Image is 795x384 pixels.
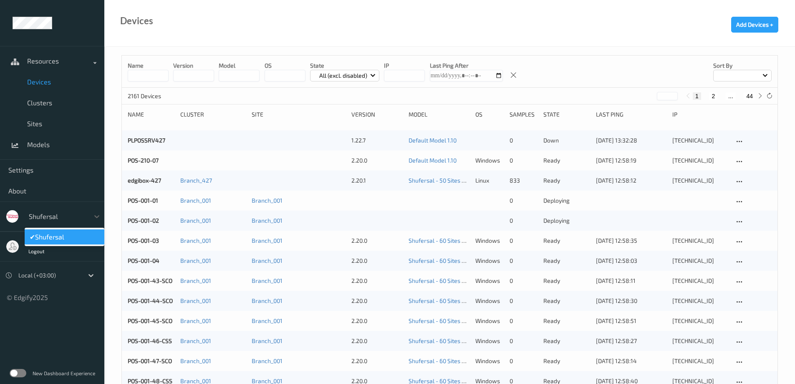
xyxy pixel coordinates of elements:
a: Branch_001 [252,237,283,244]
a: Branch_001 [252,197,283,204]
a: Branch_001 [180,337,211,344]
div: Model [409,110,469,119]
a: Branch_001 [252,217,283,224]
a: POS-001-46-CSS [128,337,172,344]
a: Default Model 1.10 [409,157,457,164]
p: ready [543,297,590,305]
a: Branch_001 [180,257,211,264]
p: ready [543,337,590,345]
a: Branch_001 [180,297,211,304]
div: Site [252,110,345,119]
a: Branch_001 [180,317,211,324]
a: Shufersal - 60 Sites Training - Batch 55 scales + SCO [DATE] 19:30 [DATE] 19:30 Auto Save [409,337,642,344]
p: windows [475,277,503,285]
p: 2161 Devices [128,92,190,100]
a: Shufersal - 60 Sites Training - Batch 55 scales + SCO [DATE] 19:30 [DATE] 19:30 Auto Save [409,277,642,284]
a: Shufersal - 60 Sites Training - Batch 55 scales + SCO [DATE] 19:30 [DATE] 19:30 Auto Save [409,257,642,264]
div: version [351,110,403,119]
p: OS [265,61,305,70]
div: [TECHNICAL_ID] [672,237,729,245]
div: 0 [510,156,538,165]
div: 0 [510,216,538,225]
p: IP [384,61,425,70]
div: 0 [510,196,538,205]
div: [DATE] 12:58:51 [596,317,666,325]
div: [DATE] 12:58:12 [596,176,666,185]
div: [TECHNICAL_ID] [672,156,729,165]
div: [DATE] 12:58:27 [596,337,666,345]
div: 2.20.0 [351,317,403,325]
p: ready [543,277,590,285]
div: [TECHNICAL_ID] [672,136,729,145]
div: [TECHNICAL_ID] [672,317,729,325]
p: windows [475,237,503,245]
a: POS-001-43-SCO [128,277,172,284]
p: Last Ping After [430,61,503,70]
p: State [310,61,380,70]
a: Branch_001 [180,217,211,224]
a: POS-001-44-SCO [128,297,173,304]
p: windows [475,297,503,305]
div: [DATE] 13:32:28 [596,136,666,145]
div: 0 [510,277,538,285]
a: Branch_001 [252,317,283,324]
p: ready [543,237,590,245]
a: POS-001-45-SCO [128,317,172,324]
div: [TECHNICAL_ID] [672,257,729,265]
div: Samples [510,110,538,119]
button: Add Devices + [731,17,778,33]
a: edgibox-427 [128,177,161,184]
a: Shufersal - 60 Sites Training - Batch 55 scales + SCO [DATE] 19:30 [DATE] 19:30 Auto Save [409,297,642,304]
div: 0 [510,257,538,265]
a: Shufersal - 60 Sites Training - Batch 55 scales + SCO [DATE] 19:30 [DATE] 19:30 Auto Save [409,357,642,364]
p: deploying [543,216,590,225]
div: [TECHNICAL_ID] [672,297,729,305]
div: 0 [510,337,538,345]
a: Default Model 1.10 [409,137,457,144]
a: Branch_001 [180,197,211,204]
div: [TECHNICAL_ID] [672,176,729,185]
div: 833 [510,176,538,185]
a: PLPOSSRV427 [128,137,165,144]
button: 1 [693,92,701,100]
p: model [219,61,260,70]
p: windows [475,257,503,265]
div: 0 [510,357,538,365]
a: Shufersal - 60 Sites Training - Batch 55 scales + SCO [DATE] 19:30 [DATE] 19:30 Auto Save [409,317,642,324]
a: Branch_001 [252,337,283,344]
a: Shufersal - 50 Sites Training - Batch 53 [DATE] 05:30 [DATE] 05:30 Auto Save [409,177,609,184]
p: linux [475,176,503,185]
p: deploying [543,196,590,205]
div: State [543,110,590,119]
div: 2.20.0 [351,237,403,245]
a: POS-001-02 [128,217,159,224]
div: [DATE] 12:58:35 [596,237,666,245]
div: ip [672,110,729,119]
div: 0 [510,136,538,145]
p: ready [543,357,590,365]
a: Branch_001 [252,257,283,264]
div: Devices [120,17,153,25]
div: [DATE] 12:58:03 [596,257,666,265]
div: 2.20.1 [351,176,403,185]
a: Branch_001 [252,277,283,284]
a: POS-001-04 [128,257,159,264]
p: ready [543,257,590,265]
p: ready [543,317,590,325]
div: 0 [510,317,538,325]
a: POS-001-47-SCO [128,357,172,364]
p: windows [475,156,503,165]
div: [TECHNICAL_ID] [672,337,729,345]
div: [DATE] 12:58:30 [596,297,666,305]
a: Branch_001 [180,277,211,284]
div: Cluster [180,110,246,119]
div: 2.20.0 [351,257,403,265]
a: Branch_001 [180,237,211,244]
div: OS [475,110,503,119]
a: Shufersal - 60 Sites Training - Batch 55 scales + SCO [DATE] 19:30 [DATE] 19:30 Auto Save [409,237,642,244]
button: ... [726,92,736,100]
div: 2.20.0 [351,156,403,165]
a: Branch_001 [252,297,283,304]
div: 2.20.0 [351,277,403,285]
p: windows [475,357,503,365]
